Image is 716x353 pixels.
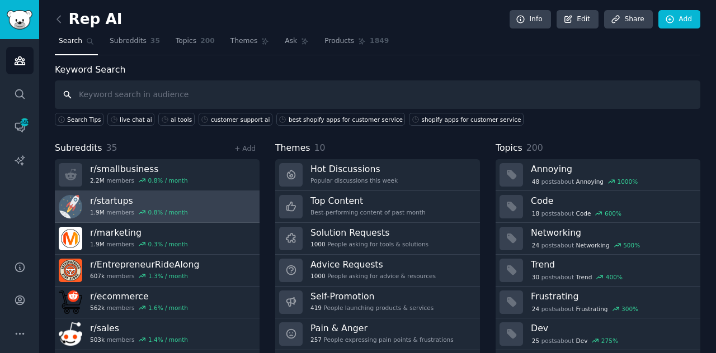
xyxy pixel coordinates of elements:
span: 1000 [310,240,326,248]
a: Edit [557,10,599,29]
div: People expressing pain points & frustrations [310,336,454,344]
h3: r/ sales [90,322,188,334]
span: 607k [90,272,105,280]
div: post s about [531,208,623,218]
span: 200 [526,142,543,153]
div: members [90,336,188,344]
h3: Dev [531,322,693,334]
a: Annoying48postsaboutAnnoying1000% [496,159,700,191]
span: 30 [532,273,539,281]
img: marketing [59,227,82,250]
a: Hot DiscussionsPopular discussions this week [275,159,480,191]
a: Ask [281,32,313,55]
a: 348 [6,113,34,141]
label: Keyword Search [55,64,125,75]
h3: Trend [531,259,693,270]
span: Subreddits [55,141,102,155]
span: 2.2M [90,176,105,184]
div: post s about [531,176,639,187]
span: 35 [106,142,117,153]
img: EntrepreneurRideAlong [59,259,82,282]
img: startups [59,195,82,218]
a: shopify apps for customer service [409,113,523,126]
span: 503k [90,336,105,344]
div: members [90,240,188,248]
div: shopify apps for customer service [421,116,521,123]
a: live chat ai [107,113,154,126]
span: 25 [532,337,539,345]
div: post s about [531,240,641,250]
a: Info [510,10,551,29]
h3: Frustrating [531,290,693,302]
a: Themes [227,32,274,55]
a: Code18postsaboutCode600% [496,191,700,223]
span: 18 [532,209,539,217]
h3: Advice Requests [310,259,436,270]
span: Products [324,36,354,46]
img: ecommerce [59,290,82,314]
div: 0.8 % / month [148,208,188,216]
button: Search Tips [55,113,103,126]
h3: r/ ecommerce [90,290,188,302]
div: members [90,208,188,216]
a: Products1849 [321,32,393,55]
span: 48 [532,178,539,185]
span: 35 [150,36,160,46]
div: People launching products & services [310,304,434,312]
input: Keyword search in audience [55,80,700,109]
div: Best-performing content of past month [310,208,426,216]
h3: Networking [531,227,693,238]
div: 1.6 % / month [148,304,188,312]
span: 24 [532,241,539,249]
span: 562k [90,304,105,312]
div: 400 % [606,273,623,281]
h3: r/ smallbusiness [90,163,188,175]
a: r/smallbusiness2.2Mmembers0.8% / month [55,159,260,191]
a: Top ContentBest-performing content of past month [275,191,480,223]
div: 300 % [621,305,638,313]
h3: Top Content [310,195,426,207]
div: 0.3 % / month [148,240,188,248]
span: 1.9M [90,208,105,216]
h3: r/ EntrepreneurRideAlong [90,259,199,270]
a: r/sales503kmembers1.4% / month [55,318,260,350]
span: Themes [230,36,258,46]
img: GummySearch logo [7,10,32,30]
img: sales [59,322,82,346]
div: 1.3 % / month [148,272,188,280]
div: ai tools [171,116,192,123]
span: Dev [576,337,588,345]
span: Annoying [576,178,604,185]
span: Networking [576,241,610,249]
div: live chat ai [120,116,152,123]
div: 1000 % [617,178,638,185]
a: Frustrating24postsaboutFrustrating300% [496,287,700,318]
div: customer support ai [211,116,270,123]
span: 257 [310,336,322,344]
span: Subreddits [110,36,147,46]
span: 1000 [310,272,326,280]
a: r/marketing1.9Mmembers0.3% / month [55,223,260,255]
h3: Hot Discussions [310,163,398,175]
h3: Code [531,195,693,207]
div: members [90,304,188,312]
a: Topics200 [172,32,219,55]
h3: Annoying [531,163,693,175]
span: 1.9M [90,240,105,248]
a: Self-Promotion419People launching products & services [275,287,480,318]
a: Solution Requests1000People asking for tools & solutions [275,223,480,255]
span: 419 [310,304,322,312]
h3: Solution Requests [310,227,428,238]
h3: Self-Promotion [310,290,434,302]
a: ai tools [158,113,195,126]
span: Ask [285,36,297,46]
div: People asking for advice & resources [310,272,436,280]
span: Topics [176,36,196,46]
div: best shopify apps for customer service [289,116,403,123]
a: r/startups1.9Mmembers0.8% / month [55,191,260,223]
div: 500 % [623,241,640,249]
a: Networking24postsaboutNetworking500% [496,223,700,255]
div: post s about [531,336,619,346]
div: members [90,272,199,280]
div: 0.8 % / month [148,176,188,184]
